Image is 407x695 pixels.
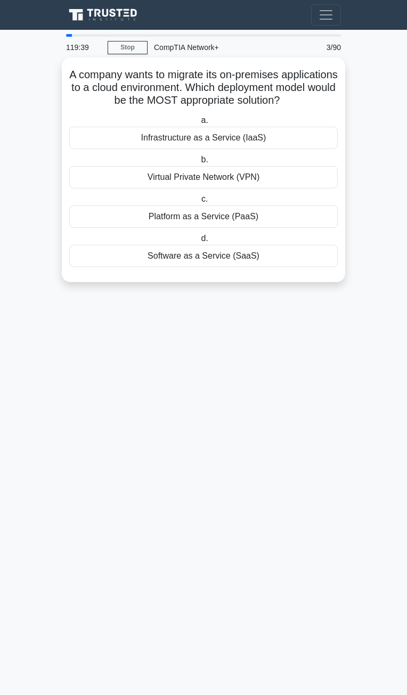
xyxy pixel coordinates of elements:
[69,166,338,188] div: Virtual Private Network (VPN)
[108,41,148,54] a: Stop
[311,4,341,26] button: Toggle navigation
[69,205,338,228] div: Platform as a Service (PaaS)
[201,194,208,203] span: c.
[60,37,108,58] div: 119:39
[148,37,299,58] div: CompTIA Network+
[201,155,208,164] span: b.
[201,115,208,125] span: a.
[69,127,338,149] div: Infrastructure as a Service (IaaS)
[299,37,347,58] div: 3/90
[68,68,339,107] h5: A company wants to migrate its on-premises applications to a cloud environment. Which deployment ...
[201,234,208,243] span: d.
[69,245,338,267] div: Software as a Service (SaaS)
